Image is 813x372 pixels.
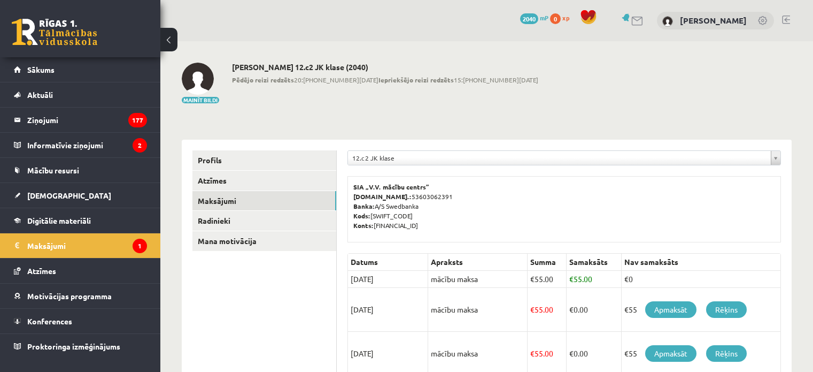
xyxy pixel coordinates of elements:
span: 2040 [520,13,538,24]
legend: Ziņojumi [27,108,147,132]
span: € [530,274,535,284]
legend: Maksājumi [27,233,147,258]
b: Banka: [353,202,375,210]
span: Proktoringa izmēģinājums [27,341,120,351]
b: Iepriekšējo reizi redzēts [378,75,454,84]
a: Informatīvie ziņojumi2 [14,133,147,157]
a: Apmaksāt [645,301,696,318]
a: 2040 mP [520,13,548,22]
span: Atzīmes [27,266,56,276]
a: 12.c2 JK klase [348,151,780,165]
a: Digitālie materiāli [14,208,147,233]
td: 55.00 [528,288,567,332]
span: mP [540,13,548,22]
th: Apraksts [428,254,528,271]
a: Maksājumi1 [14,233,147,258]
i: 1 [133,239,147,253]
span: € [530,348,535,358]
b: Konts: [353,221,374,230]
a: Sākums [14,57,147,82]
a: Mācību resursi [14,158,147,183]
button: Mainīt bildi [182,97,219,103]
span: € [569,348,574,358]
a: Ziņojumi177 [14,108,147,132]
span: Mācību resursi [27,165,79,175]
h2: [PERSON_NAME] 12.c2 JK klase (2040) [232,63,538,72]
td: 0.00 [567,288,622,332]
td: 55.00 [567,271,622,288]
span: Konferences [27,316,72,326]
a: Apmaksāt [645,345,696,362]
b: Kods: [353,211,370,220]
a: [PERSON_NAME] [680,15,747,26]
span: Motivācijas programma [27,291,112,301]
a: Mana motivācija [192,231,336,251]
span: 0 [550,13,561,24]
th: Samaksāts [567,254,622,271]
a: Rēķins [706,301,747,318]
span: Digitālie materiāli [27,216,91,225]
th: Datums [348,254,428,271]
b: SIA „V.V. mācību centrs” [353,183,430,191]
td: €55 [622,288,781,332]
span: Aktuāli [27,90,53,100]
span: Sākums [27,65,55,74]
a: Radinieki [192,211,336,231]
i: 2 [133,138,147,153]
td: €0 [622,271,781,288]
b: Pēdējo reizi redzēts [232,75,294,84]
td: [DATE] [348,288,428,332]
span: € [569,305,574,314]
a: 0 xp [550,13,575,22]
a: Rēķins [706,345,747,362]
i: 177 [128,113,147,127]
a: Konferences [14,309,147,333]
span: € [569,274,574,284]
a: Profils [192,150,336,170]
a: [DEMOGRAPHIC_DATA] [14,183,147,208]
span: 20:[PHONE_NUMBER][DATE] 15:[PHONE_NUMBER][DATE] [232,75,538,85]
span: € [530,305,535,314]
a: Motivācijas programma [14,284,147,308]
a: Aktuāli [14,82,147,107]
a: Rīgas 1. Tālmācības vidusskola [12,19,97,45]
a: Proktoringa izmēģinājums [14,334,147,359]
span: xp [562,13,569,22]
a: Atzīmes [192,171,336,191]
img: Grigorijs Morozovs [182,63,214,95]
img: Grigorijs Morozovs [662,16,673,27]
td: mācību maksa [428,271,528,288]
a: Maksājumi [192,191,336,211]
a: Atzīmes [14,259,147,283]
span: [DEMOGRAPHIC_DATA] [27,191,111,200]
legend: Informatīvie ziņojumi [27,133,147,157]
th: Summa [528,254,567,271]
th: Nav samaksāts [622,254,781,271]
td: [DATE] [348,271,428,288]
b: [DOMAIN_NAME].: [353,192,412,201]
span: 12.c2 JK klase [352,151,766,165]
td: 55.00 [528,271,567,288]
p: 53603062391 A/S Swedbanka [SWIFT_CODE] [FINANCIAL_ID] [353,182,775,230]
td: mācību maksa [428,288,528,332]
